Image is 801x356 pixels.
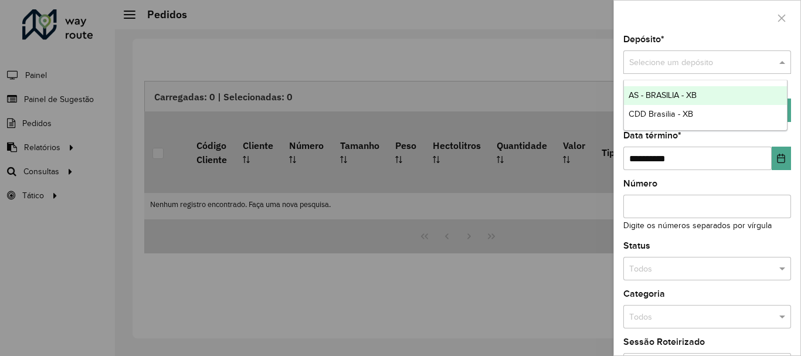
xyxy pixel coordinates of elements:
[623,287,665,301] label: Categoria
[623,335,705,349] label: Sessão Roteirizado
[623,221,772,230] small: Digite os números separados por vírgula
[623,177,657,191] label: Número
[623,32,664,46] label: Depósito
[623,239,650,253] label: Status
[629,90,697,100] span: AS - BRASILIA - XB
[629,109,693,118] span: CDD Brasilia - XB
[623,128,681,143] label: Data término
[772,147,791,170] button: Choose Date
[623,80,788,130] ng-dropdown-panel: Options list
